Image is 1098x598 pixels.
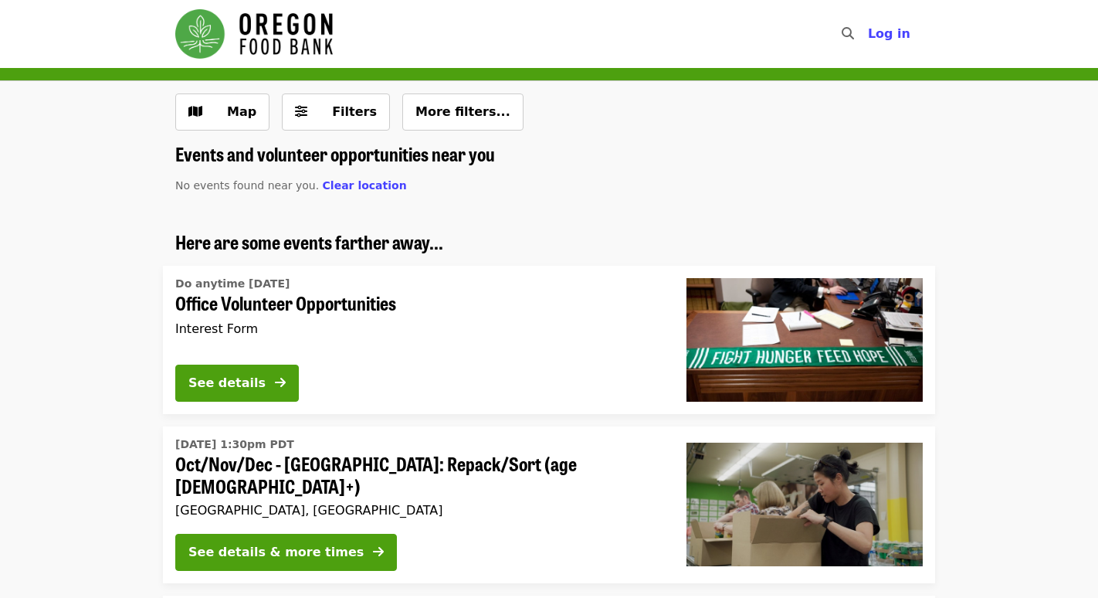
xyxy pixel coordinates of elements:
[275,375,286,390] i: arrow-right icon
[415,104,510,119] span: More filters...
[175,93,269,131] button: Show map view
[188,374,266,392] div: See details
[163,266,935,414] a: See details for "Office Volunteer Opportunities"
[188,104,202,119] i: map icon
[402,93,524,131] button: More filters...
[323,179,407,192] span: Clear location
[175,365,299,402] button: See details
[175,179,319,192] span: No events found near you.
[686,278,923,402] img: Office Volunteer Opportunities organized by Oregon Food Bank
[175,437,294,453] time: [DATE] 1:30pm PDT
[175,534,397,571] button: See details & more times
[175,453,662,498] span: Oct/Nov/Dec - [GEOGRAPHIC_DATA]: Repack/Sort (age [DEMOGRAPHIC_DATA]+)
[175,503,662,518] div: [GEOGRAPHIC_DATA], [GEOGRAPHIC_DATA]
[227,104,256,119] span: Map
[323,178,407,194] button: Clear location
[175,292,662,314] span: Office Volunteer Opportunities
[188,543,364,562] div: See details & more times
[332,104,377,119] span: Filters
[163,426,935,583] a: See details for "Oct/Nov/Dec - Portland: Repack/Sort (age 8+)"
[868,26,910,41] span: Log in
[842,26,854,41] i: search icon
[856,19,923,49] button: Log in
[175,321,258,336] span: Interest Form
[175,9,333,59] img: Oregon Food Bank - Home
[175,277,290,290] span: Do anytime [DATE]
[686,443,923,566] img: Oct/Nov/Dec - Portland: Repack/Sort (age 8+) organized by Oregon Food Bank
[295,104,307,119] i: sliders-h icon
[282,93,390,131] button: Filters (0 selected)
[175,140,495,167] span: Events and volunteer opportunities near you
[373,545,384,559] i: arrow-right icon
[175,228,443,255] span: Here are some events farther away...
[863,15,876,53] input: Search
